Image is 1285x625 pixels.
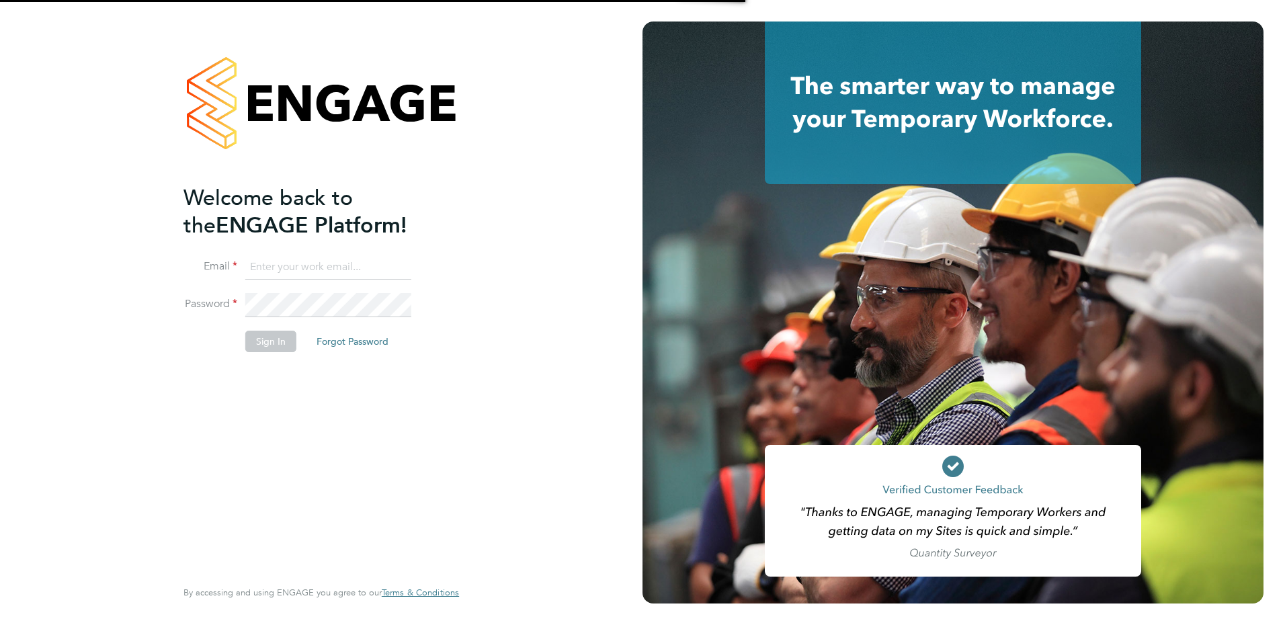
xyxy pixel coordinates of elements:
[245,331,296,352] button: Sign In
[183,259,237,274] label: Email
[382,587,459,598] a: Terms & Conditions
[183,184,446,239] h2: ENGAGE Platform!
[306,331,399,352] button: Forgot Password
[245,255,411,280] input: Enter your work email...
[183,297,237,311] label: Password
[183,587,459,598] span: By accessing and using ENGAGE you agree to our
[183,185,353,239] span: Welcome back to the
